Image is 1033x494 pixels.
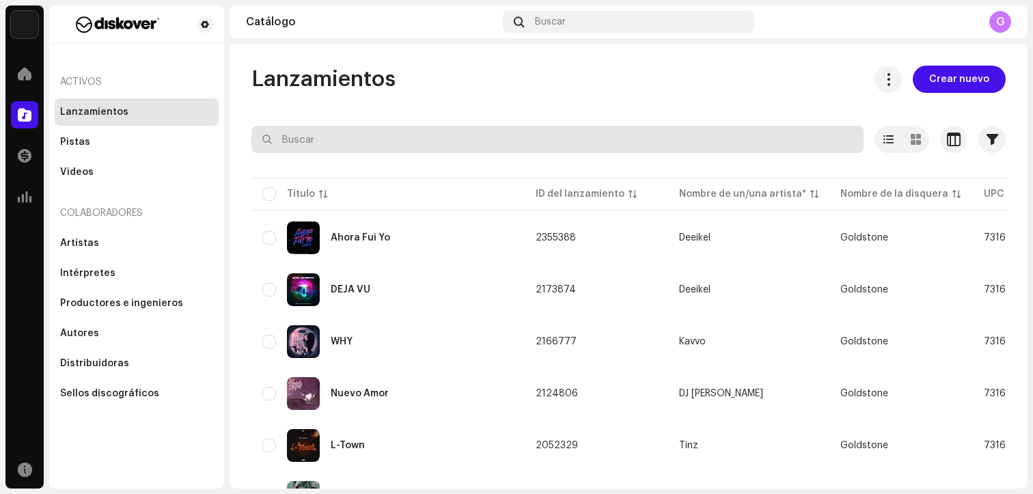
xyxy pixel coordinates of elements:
re-m-nav-item: Autores [55,320,219,347]
img: f29a3560-dd48-4e38-b32b-c7dc0a486f0f [60,16,175,33]
img: 1d45911b-fb9c-4748-a7ad-3d8f22e17e1c [287,325,320,358]
span: 2355388 [536,233,576,243]
re-m-nav-item: Sellos discográficos [55,380,219,407]
span: 2124806 [536,389,578,398]
re-a-nav-header: Activos [55,66,219,98]
img: 4a513c94-118f-463d-9318-c9432b5bbcbc [287,429,320,462]
span: Goldstone [840,233,888,243]
div: Catálogo [246,16,497,27]
span: Kavvo [679,337,818,346]
div: L-Town [331,441,365,450]
span: Goldstone [840,285,888,294]
span: Goldstone [840,389,888,398]
span: Goldstone [840,441,888,450]
span: DJ Kendo [679,389,818,398]
div: Intérpretes [60,268,115,279]
img: 297a105e-aa6c-4183-9ff4-27133c00f2e2 [11,11,38,38]
div: Kavvo [679,337,706,346]
re-m-nav-item: Videos [55,159,219,186]
div: Lanzamientos [60,107,128,118]
img: b47d9f6e-5ab1-4061-8c65-107b15a66eb3 [287,377,320,410]
img: 29919372-b103-48f4-a6be-31b0cb91b61d [287,273,320,306]
div: Distribuidoras [60,358,129,369]
div: ID del lanzamiento [536,187,624,201]
div: Autores [60,328,99,339]
span: Deeikel [679,233,818,243]
div: Artistas [60,238,99,249]
span: Goldstone [840,337,888,346]
div: Título [287,187,315,201]
span: Tinz [679,441,818,450]
div: Productores e ingenieros [60,298,183,309]
div: WHY [331,337,353,346]
re-m-nav-item: Productores e ingenieros [55,290,219,317]
div: G [989,11,1011,33]
span: Lanzamientos [251,66,396,93]
span: Buscar [535,16,566,27]
div: DJ [PERSON_NAME] [679,389,763,398]
button: Crear nuevo [913,66,1006,93]
span: 2173874 [536,285,576,294]
div: Deeikel [679,285,711,294]
div: DEJA VU [331,285,370,294]
div: Nuevo Amor [331,389,389,398]
re-a-nav-header: Colaboradores [55,197,219,230]
div: Pistas [60,137,90,148]
re-m-nav-item: Lanzamientos [55,98,219,126]
div: Sellos discográficos [60,388,159,399]
re-m-nav-item: Artistas [55,230,219,257]
div: Tinz [679,441,698,450]
div: Nombre de un/una artista* [679,187,806,201]
re-m-nav-item: Pistas [55,128,219,156]
input: Buscar [251,126,864,153]
div: Ahora Fui Yo [331,233,390,243]
span: Crear nuevo [929,66,989,93]
span: Deeikel [679,285,818,294]
div: Videos [60,167,94,178]
span: 2166777 [536,337,577,346]
span: 2052329 [536,441,578,450]
div: Nombre de la disquera [840,187,948,201]
img: 1ae52d6f-2ea8-46e9-ba24-f0e8c17b9ea9 [287,221,320,254]
div: Deeikel [679,233,711,243]
re-m-nav-item: Distribuidoras [55,350,219,377]
re-m-nav-item: Intérpretes [55,260,219,287]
